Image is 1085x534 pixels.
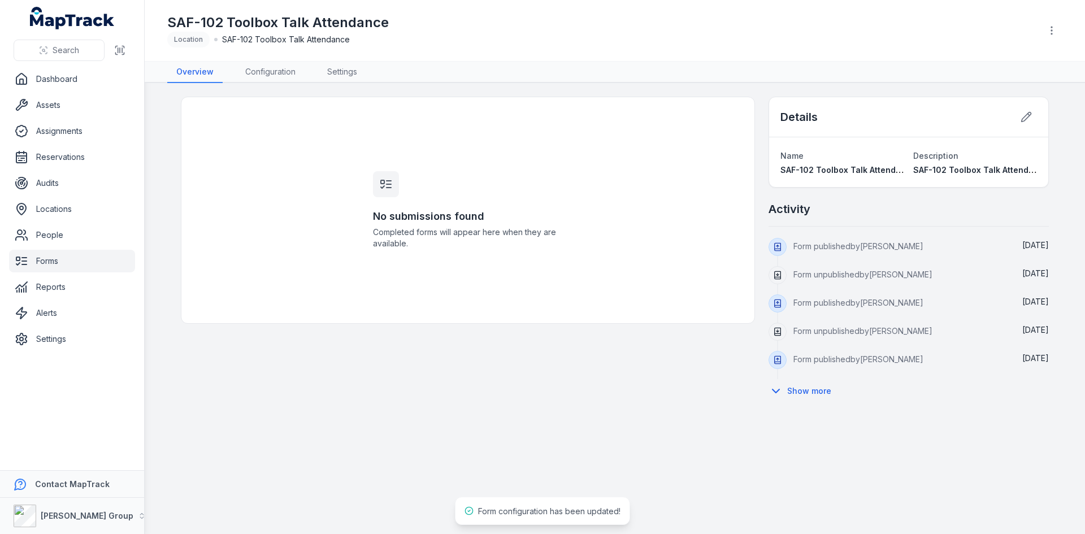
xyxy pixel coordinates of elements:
[35,479,110,489] strong: Contact MapTrack
[167,14,389,32] h1: SAF-102 Toolbox Talk Attendance
[9,224,135,246] a: People
[1022,268,1049,278] time: 8/21/2025, 12:19:57 PM
[318,62,366,83] a: Settings
[9,68,135,90] a: Dashboard
[9,250,135,272] a: Forms
[9,94,135,116] a: Assets
[167,62,223,83] a: Overview
[1022,353,1049,363] span: [DATE]
[1022,353,1049,363] time: 6/5/2025, 9:19:44 AM
[222,34,350,45] span: SAF-102 Toolbox Talk Attendance
[793,354,923,364] span: Form published by [PERSON_NAME]
[9,302,135,324] a: Alerts
[14,40,105,61] button: Search
[9,328,135,350] a: Settings
[373,209,563,224] h3: No submissions found
[9,172,135,194] a: Audits
[9,120,135,142] a: Assignments
[1022,240,1049,250] span: [DATE]
[9,276,135,298] a: Reports
[53,45,79,56] span: Search
[1022,297,1049,306] span: [DATE]
[780,109,818,125] h2: Details
[9,146,135,168] a: Reservations
[793,298,923,307] span: Form published by [PERSON_NAME]
[913,165,1049,175] span: SAF-102 Toolbox Talk Attendance
[780,151,804,160] span: Name
[478,506,620,516] span: Form configuration has been updated!
[1022,297,1049,306] time: 8/21/2025, 12:10:17 PM
[373,227,563,249] span: Completed forms will appear here when they are available.
[780,165,916,175] span: SAF-102 Toolbox Talk Attendance
[793,326,932,336] span: Form unpublished by [PERSON_NAME]
[793,241,923,251] span: Form published by [PERSON_NAME]
[9,198,135,220] a: Locations
[236,62,305,83] a: Configuration
[769,379,839,403] button: Show more
[1022,325,1049,335] span: [DATE]
[793,270,932,279] span: Form unpublished by [PERSON_NAME]
[167,32,210,47] div: Location
[30,7,115,29] a: MapTrack
[769,201,810,217] h2: Activity
[1022,325,1049,335] time: 6/24/2025, 11:07:19 AM
[913,151,958,160] span: Description
[1022,268,1049,278] span: [DATE]
[41,511,133,520] strong: [PERSON_NAME] Group
[1022,240,1049,250] time: 8/21/2025, 1:18:39 PM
